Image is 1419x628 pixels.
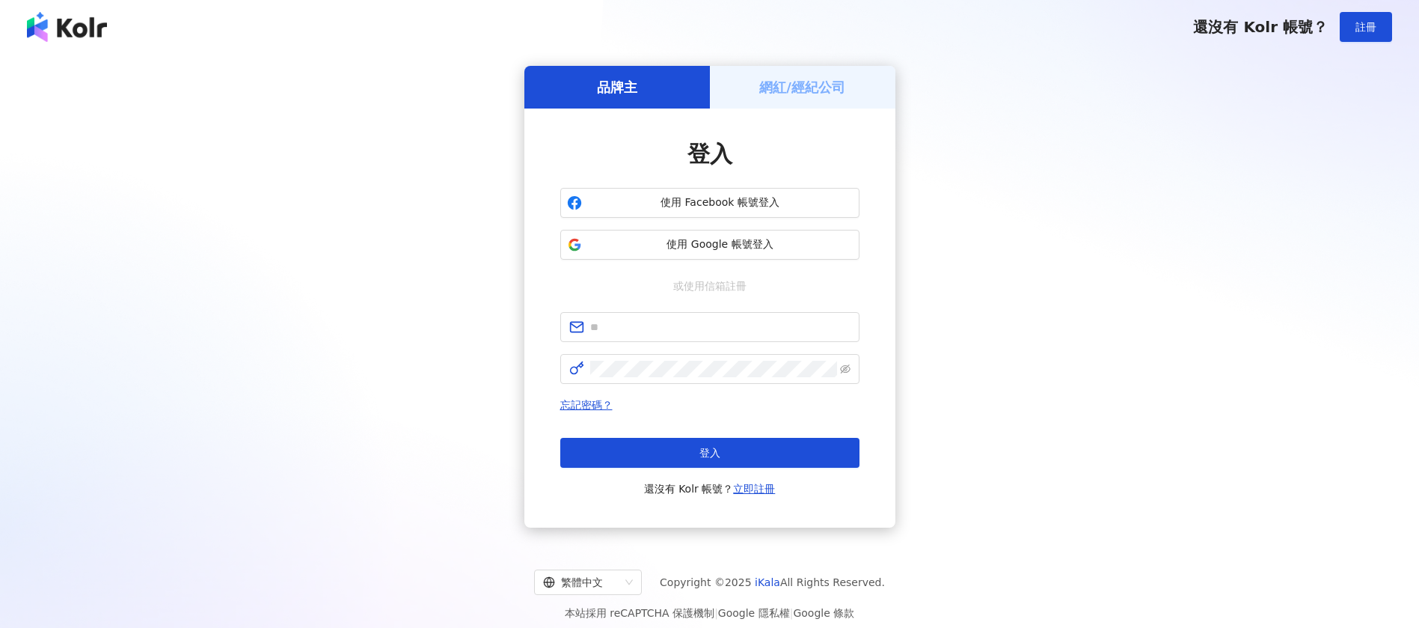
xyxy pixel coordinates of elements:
span: 還沒有 Kolr 帳號？ [1193,18,1328,36]
span: 還沒有 Kolr 帳號？ [644,480,776,498]
span: 使用 Facebook 帳號登入 [588,195,853,210]
span: eye-invisible [840,364,851,374]
span: 登入 [699,447,720,459]
span: 或使用信箱註冊 [663,278,757,294]
button: 註冊 [1340,12,1392,42]
img: logo [27,12,107,42]
span: | [790,607,794,619]
span: 使用 Google 帳號登入 [588,237,853,252]
span: 本站採用 reCAPTCHA 保護機制 [565,604,854,622]
button: 使用 Google 帳號登入 [560,230,859,260]
span: | [714,607,718,619]
span: 登入 [687,141,732,167]
h5: 網紅/經紀公司 [759,78,845,97]
span: 註冊 [1355,21,1376,33]
button: 使用 Facebook 帳號登入 [560,188,859,218]
h5: 品牌主 [597,78,637,97]
a: 忘記密碼？ [560,399,613,411]
a: Google 隱私權 [718,607,790,619]
a: Google 條款 [793,607,854,619]
span: Copyright © 2025 All Rights Reserved. [660,573,885,591]
a: 立即註冊 [733,483,775,495]
div: 繁體中文 [543,570,619,594]
button: 登入 [560,438,859,468]
a: iKala [755,576,780,588]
